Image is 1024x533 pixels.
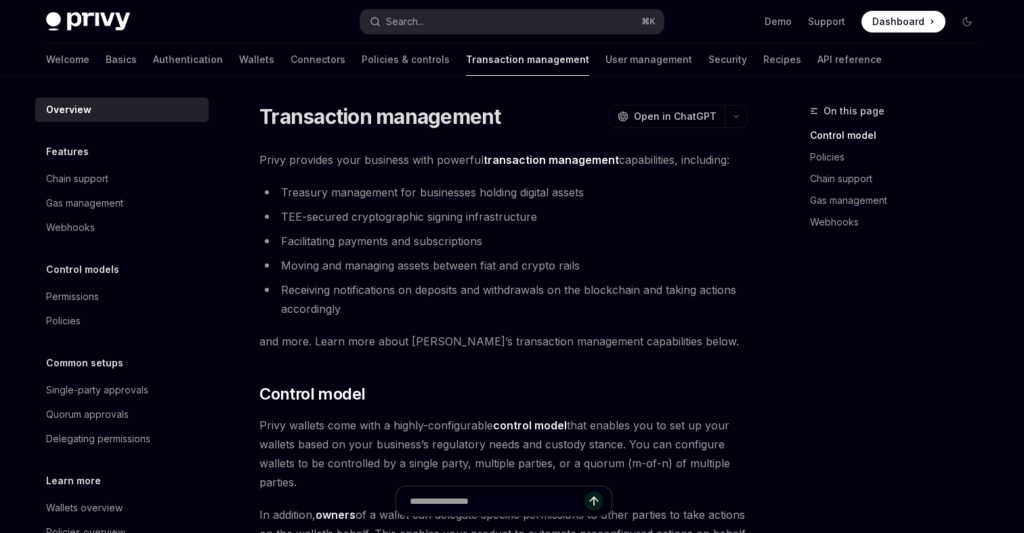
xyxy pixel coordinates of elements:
span: Privy wallets come with a highly-configurable that enables you to set up your wallets based on yo... [259,416,748,492]
a: control model [493,419,567,433]
div: Single-party approvals [46,382,148,398]
div: Wallets overview [46,500,123,516]
span: Control model [259,383,365,405]
span: ⌘ K [641,16,656,27]
a: Recipes [763,43,801,76]
div: Chain support [46,171,108,187]
a: Overview [35,98,209,122]
a: Welcome [46,43,89,76]
strong: control model [493,419,567,432]
h5: Common setups [46,355,123,371]
a: Policies [810,146,989,168]
a: Delegating permissions [35,427,209,451]
li: Receiving notifications on deposits and withdrawals on the blockchain and taking actions accordingly [259,280,748,318]
button: Send message [584,492,603,511]
span: Privy provides your business with powerful capabilities, including: [259,150,748,169]
div: Gas management [46,195,123,211]
input: Ask a question... [410,486,584,516]
a: Authentication [153,43,223,76]
a: Policies [35,309,209,333]
div: Permissions [46,289,99,305]
li: Treasury management for businesses holding digital assets [259,183,748,202]
a: Control model [810,125,989,146]
a: Security [708,43,747,76]
li: Facilitating payments and subscriptions [259,232,748,251]
a: Webhooks [35,215,209,240]
div: Quorum approvals [46,406,129,423]
a: Quorum approvals [35,402,209,427]
a: Webhooks [810,211,989,233]
h5: Learn more [46,473,101,489]
img: dark logo [46,12,130,31]
a: Demo [765,15,792,28]
a: API reference [817,43,882,76]
div: Webhooks [46,219,95,236]
a: Gas management [810,190,989,211]
strong: transaction management [484,153,619,167]
span: and more. Learn more about [PERSON_NAME]’s transaction management capabilities below. [259,332,748,351]
div: Search... [386,14,424,30]
div: Delegating permissions [46,431,150,447]
a: Connectors [291,43,345,76]
h1: Transaction management [259,104,501,129]
button: Open in ChatGPT [609,105,725,128]
a: Chain support [810,168,989,190]
li: Moving and managing assets between fiat and crypto rails [259,256,748,275]
a: Permissions [35,284,209,309]
li: TEE-secured cryptographic signing infrastructure [259,207,748,226]
a: Wallets overview [35,496,209,520]
span: On this page [824,103,884,119]
span: Open in ChatGPT [634,110,717,123]
h5: Control models [46,261,119,278]
a: Transaction management [466,43,589,76]
button: Search...⌘K [360,9,664,34]
a: Chain support [35,167,209,191]
a: Basics [106,43,137,76]
a: Policies & controls [362,43,450,76]
a: Dashboard [861,11,945,33]
a: Wallets [239,43,274,76]
div: Policies [46,313,81,329]
a: Support [808,15,845,28]
a: Gas management [35,191,209,215]
a: User management [605,43,692,76]
h5: Features [46,144,89,160]
div: Overview [46,102,91,118]
span: Dashboard [872,15,924,28]
button: Toggle dark mode [956,11,978,33]
a: Single-party approvals [35,378,209,402]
